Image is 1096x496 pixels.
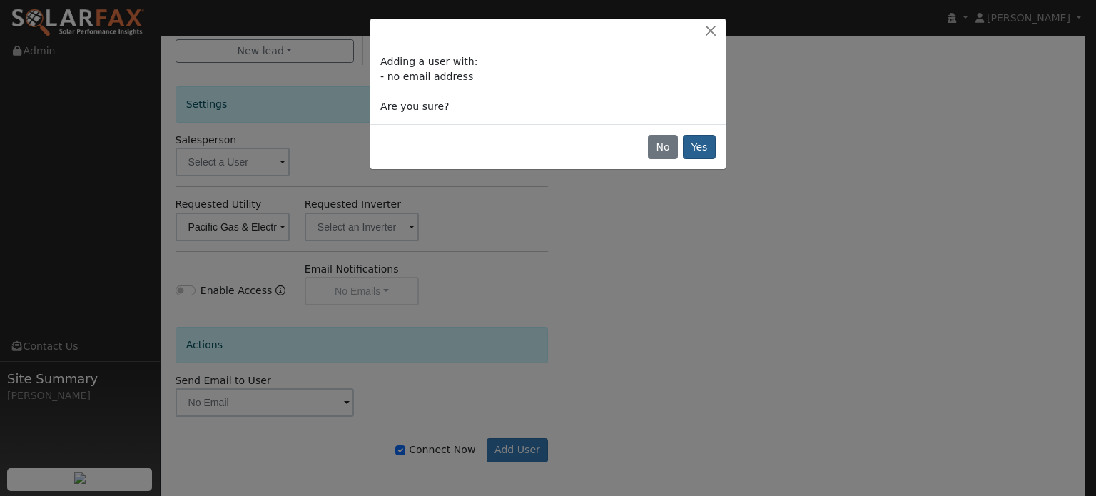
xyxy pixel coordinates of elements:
span: - no email address [380,71,473,82]
button: No [648,135,678,159]
span: Adding a user with: [380,56,477,67]
button: Close [701,24,721,39]
span: Are you sure? [380,101,449,112]
button: Yes [683,135,716,159]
